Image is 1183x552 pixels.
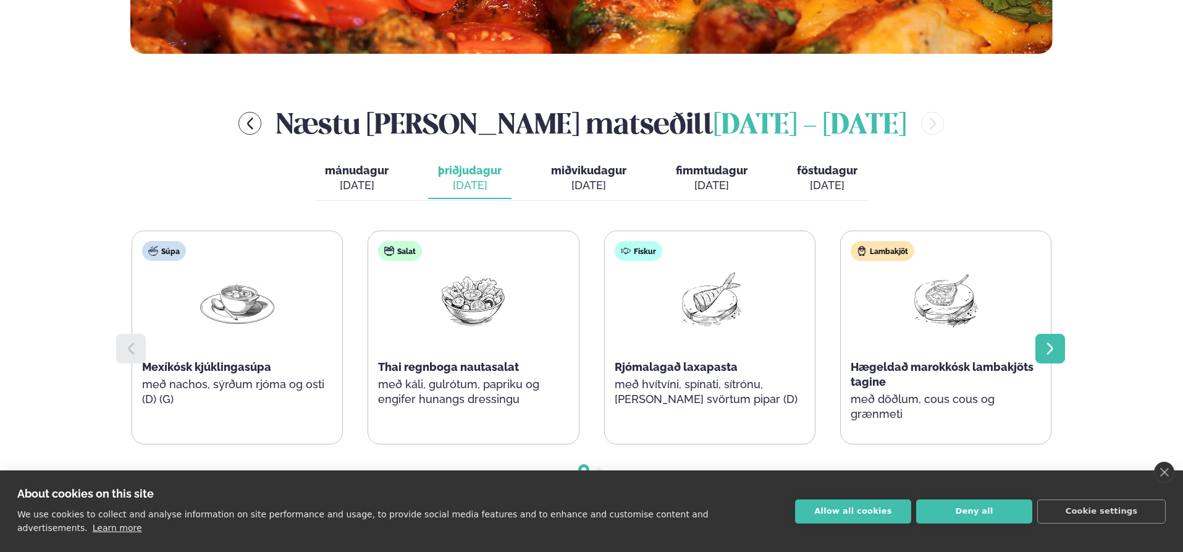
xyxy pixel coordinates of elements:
span: Mexíkósk kjúklingasúpa [142,360,271,373]
button: menu-btn-left [238,112,261,135]
img: Soup.png [198,271,277,328]
div: [DATE] [551,178,626,193]
img: Lamb-Meat.png [906,271,985,328]
img: soup.svg [148,246,158,256]
div: Salat [378,241,422,261]
span: Thai regnboga nautasalat [378,360,519,373]
a: Learn more [93,523,142,533]
div: [DATE] [797,178,857,193]
button: föstudagur [DATE] [787,158,867,199]
img: salad.svg [384,246,394,256]
p: með káli, gulrótum, papriku og engifer hunangs dressingu [378,377,568,407]
div: Lambakjöt [851,241,914,261]
button: mánudagur [DATE] [315,158,398,199]
span: þriðjudagur [438,164,502,177]
button: Cookie settings [1037,499,1166,524]
span: Go to slide 1 [581,467,586,472]
div: Súpa [142,241,186,261]
button: fimmtudagur [DATE] [666,158,757,199]
p: með hvítvíni, spínati, sítrónu, [PERSON_NAME] svörtum pipar (D) [615,377,805,407]
div: Fiskur [615,241,662,261]
span: Rjómalagað laxapasta [615,360,738,373]
p: með döðlum, cous cous og grænmeti [851,392,1041,422]
div: [DATE] [325,178,389,193]
img: fish.svg [621,246,631,256]
a: close [1154,462,1174,483]
strong: About cookies on this site [17,487,154,500]
span: mánudagur [325,164,389,177]
button: miðvikudagur [DATE] [541,158,636,199]
p: með nachos, sýrðum rjóma og osti (D) (G) [142,377,332,407]
span: Go to slide 2 [596,467,601,472]
img: Lamb.svg [857,246,867,256]
span: fimmtudagur [676,164,747,177]
span: föstudagur [797,164,857,177]
img: Salad.png [434,271,513,328]
div: [DATE] [438,178,502,193]
button: menu-btn-right [921,112,944,135]
span: Hægeldað marokkósk lambakjöts tagine [851,360,1034,388]
button: Deny all [916,499,1032,524]
button: þriðjudagur [DATE] [428,158,512,199]
button: Allow all cookies [795,499,911,524]
span: [DATE] - [DATE] [714,113,906,140]
p: We use cookies to collect and analyse information on site performance and usage, to provide socia... [17,509,709,533]
img: Fish.png [670,271,749,328]
span: miðvikudagur [551,164,626,177]
h2: Næstu [PERSON_NAME] matseðill [276,103,906,143]
div: [DATE] [676,178,747,193]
